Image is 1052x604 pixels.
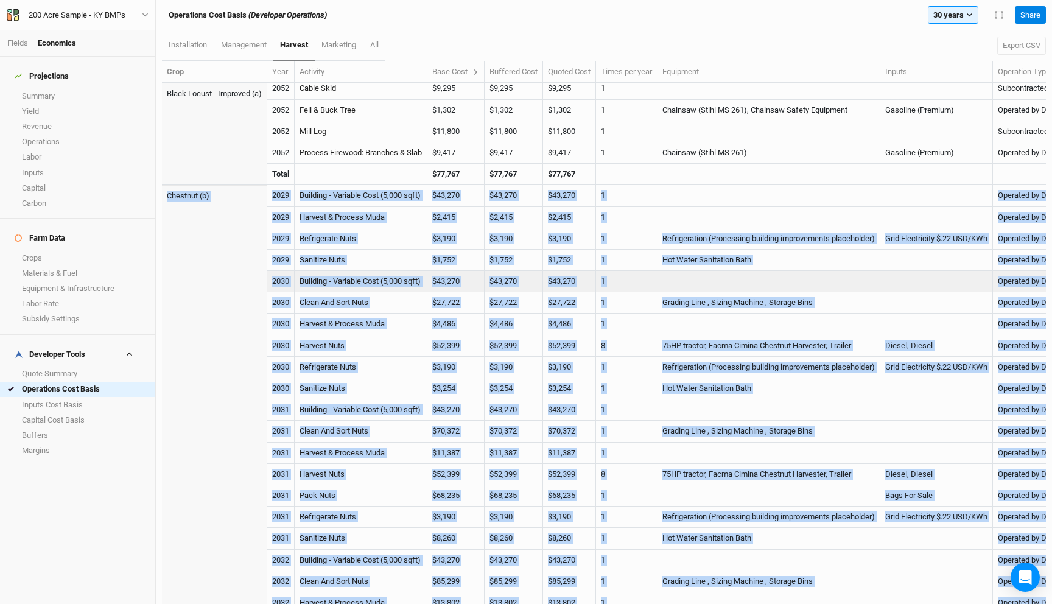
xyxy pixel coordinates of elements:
a: Building - Variable Cost (5,000 sqft) [300,276,421,286]
td: Diesel, Diesel [880,464,993,485]
td: Gasoline (Premium) [880,142,993,164]
td: $3,254 [427,378,485,399]
td: Chainsaw (Stihl MS 261) [657,142,880,164]
td: $9,295 [543,78,596,99]
td: $70,372 [543,421,596,442]
td: 1 [596,250,657,271]
td: $8,260 [427,528,485,549]
td: 1 [596,314,657,335]
span: management [221,40,267,49]
a: Harvest & Process Muda [300,212,385,222]
a: Refrigerate Nuts [300,362,356,371]
a: Sanitize Nuts [300,533,345,543]
td: $43,270 [485,550,543,571]
td: $43,270 [485,271,543,292]
td: $4,486 [543,314,596,335]
a: Building - Variable Cost (5,000 sqft) [300,191,421,200]
td: $2,415 [427,207,485,228]
td: Hot Water Sanitation Bath [657,378,880,399]
td: $1,752 [485,250,543,271]
td: 2030 [267,357,295,378]
th: Activity [295,61,427,83]
td: Gasoline (Premium) [880,100,993,121]
td: $43,270 [543,550,596,571]
div: Farm Data [15,233,65,243]
a: Mill Log [300,127,326,136]
a: Harvest Nuts [300,341,345,350]
td: $43,270 [543,399,596,421]
div: Developer Tools [15,349,85,359]
td: $52,399 [543,335,596,357]
td: $52,399 [427,335,485,357]
a: Pack Nuts [300,491,335,500]
td: Diesel, Diesel [880,335,993,357]
td: Refrigeration (Processing building improvements placeholder) [657,357,880,378]
td: 2030 [267,271,295,292]
td: 1 [596,142,657,164]
h4: Developer Tools [7,342,148,367]
td: 1 [596,378,657,399]
span: harvest [280,40,308,49]
td: $11,387 [427,443,485,464]
a: Clean And Sort Nuts [300,426,368,435]
td: 1 [596,443,657,464]
td: 1 [596,528,657,549]
td: 2032 [267,550,295,571]
a: Refrigerate Nuts [300,512,356,521]
th: Year [267,61,295,83]
td: $3,190 [427,357,485,378]
td: $52,399 [485,335,543,357]
th: Inputs [880,61,993,83]
td: 1 [596,185,657,206]
strong: $77,767 [548,169,575,178]
td: Hot Water Sanitation Bath [657,528,880,549]
td: $43,270 [427,550,485,571]
td: 1 [596,421,657,442]
td: $4,486 [485,314,543,335]
td: 1 [596,78,657,99]
div: 200 Acre Sample - KY BMPs [29,9,125,21]
td: $27,722 [485,292,543,314]
td: $85,299 [485,571,543,592]
td: $68,235 [485,485,543,507]
td: $4,486 [427,314,485,335]
td: 2029 [267,207,295,228]
td: $70,372 [485,421,543,442]
a: Sanitize Nuts [300,255,345,264]
a: Process Firewood: Branches & Slab [300,148,422,157]
td: $1,752 [427,250,485,271]
a: Fields [7,38,28,47]
td: $1,302 [543,100,596,121]
button: 30 years [928,6,978,24]
td: $3,190 [543,507,596,528]
span: installation [169,40,207,49]
td: 2030 [267,314,295,335]
a: Harvest Nuts [300,469,345,479]
td: $3,190 [427,228,485,250]
td: $43,270 [485,185,543,206]
td: $70,372 [427,421,485,442]
td: 2031 [267,464,295,485]
td: $11,387 [543,443,596,464]
td: 2031 [267,421,295,442]
td: 2029 [267,228,295,250]
td: 1 [596,228,657,250]
td: Bags For Sale [880,485,993,507]
a: Fell & Buck Tree [300,105,356,114]
td: 2031 [267,528,295,549]
td: 1 [596,399,657,421]
td: $1,752 [543,250,596,271]
td: 1 [596,571,657,592]
div: Open Intercom Messenger [1011,563,1040,592]
td: 2031 [267,399,295,421]
td: $68,235 [543,485,596,507]
td: $43,270 [543,185,596,206]
td: $3,190 [543,228,596,250]
a: Building - Variable Cost (5,000 sqft) [300,555,421,564]
td: 75HP tractor, Facma Cimina Chestnut Harvester, Trailer [657,335,880,357]
td: $52,399 [427,464,485,485]
td: $43,270 [543,271,596,292]
button: Share [1015,6,1046,24]
td: Hot Water Sanitation Bath [657,250,880,271]
td: 2030 [267,378,295,399]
